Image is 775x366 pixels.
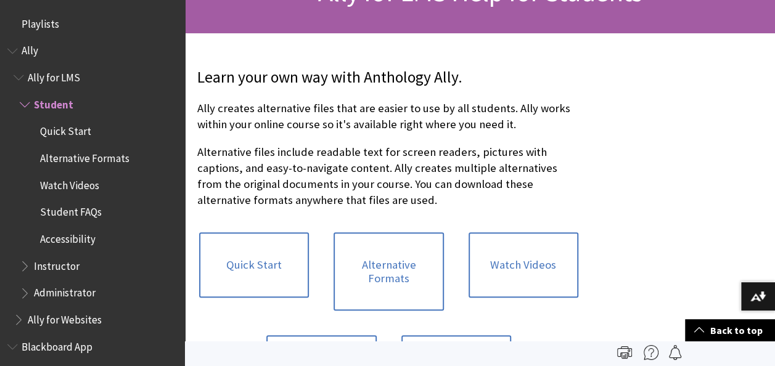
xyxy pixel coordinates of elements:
[22,14,59,30] span: Playlists
[40,202,102,219] span: Student FAQs
[469,232,578,298] a: Watch Videos
[7,41,178,330] nav: Book outline for Anthology Ally Help
[40,175,99,192] span: Watch Videos
[28,309,102,326] span: Ally for Websites
[40,121,91,138] span: Quick Start
[34,94,73,111] span: Student
[7,14,178,35] nav: Book outline for Playlists
[40,148,129,165] span: Alternative Formats
[617,345,632,360] img: Print
[22,41,38,57] span: Ally
[28,67,80,84] span: Ally for LMS
[644,345,658,360] img: More help
[34,256,80,272] span: Instructor
[197,100,580,132] p: Ally creates alternative files that are easier to use by all students. Ally works within your onl...
[685,319,775,342] a: Back to top
[197,67,580,89] p: Learn your own way with Anthology Ally.
[34,283,96,299] span: Administrator
[668,345,683,360] img: Follow this page
[40,229,96,245] span: Accessibility
[22,336,92,353] span: Blackboard App
[197,144,580,209] p: Alternative files include readable text for screen readers, pictures with captions, and easy-to-n...
[199,232,309,298] a: Quick Start
[334,232,443,311] a: Alternative Formats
